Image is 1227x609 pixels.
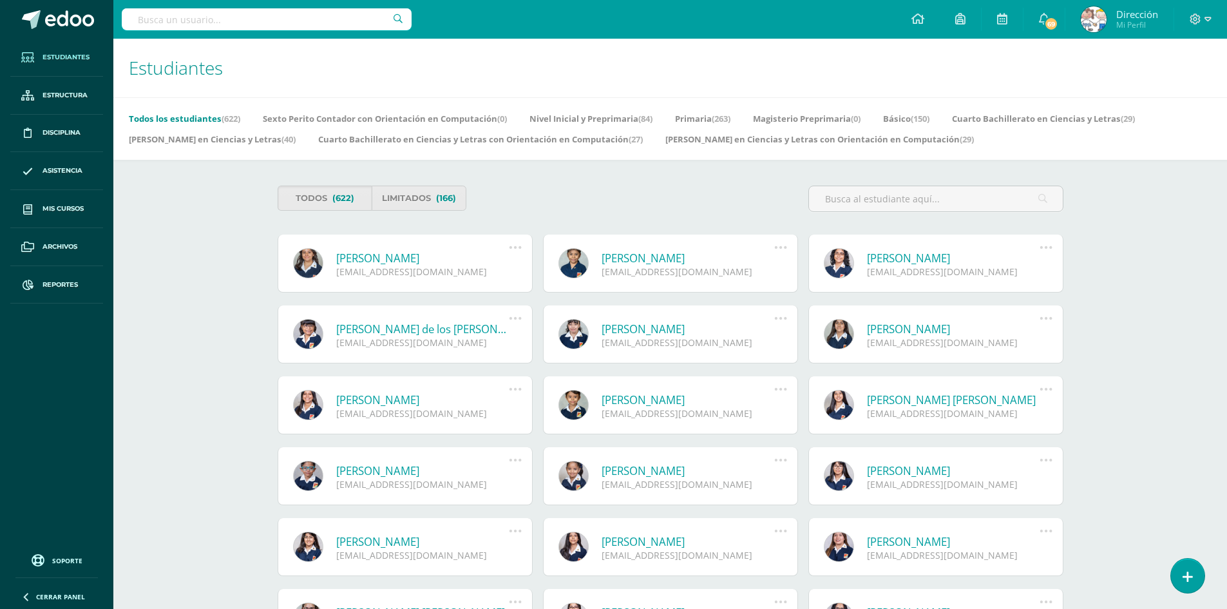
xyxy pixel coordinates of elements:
[122,8,412,30] input: Busca un usuario...
[529,108,652,129] a: Nivel Inicial y Preprimaria(84)
[665,129,974,150] a: [PERSON_NAME] en Ciencias y Letras con Orientación en Computación(29)
[43,166,82,176] span: Asistencia
[436,186,456,210] span: (166)
[497,113,507,124] span: (0)
[602,549,775,561] div: [EMAIL_ADDRESS][DOMAIN_NAME]
[867,407,1040,420] div: [EMAIL_ADDRESS][DOMAIN_NAME]
[372,186,466,211] a: Limitados(166)
[10,115,103,153] a: Disciplina
[10,190,103,228] a: Mis cursos
[867,478,1040,490] div: [EMAIL_ADDRESS][DOMAIN_NAME]
[602,266,775,278] div: [EMAIL_ADDRESS][DOMAIN_NAME]
[43,128,81,138] span: Disciplina
[1116,19,1158,30] span: Mi Perfil
[602,336,775,349] div: [EMAIL_ADDRESS][DOMAIN_NAME]
[318,129,643,150] a: Cuarto Bachillerato en Ciencias y Letras con Orientación en Computación(27)
[10,266,103,304] a: Reportes
[851,113,861,124] span: (0)
[809,186,1063,211] input: Busca al estudiante aquí...
[278,186,372,211] a: Todos(622)
[336,407,509,420] div: [EMAIL_ADDRESS][DOMAIN_NAME]
[43,52,90,63] span: Estudiantes
[602,407,775,420] div: [EMAIL_ADDRESS][DOMAIN_NAME]
[336,322,509,336] a: [PERSON_NAME] de los [PERSON_NAME]
[36,592,85,601] span: Cerrar panel
[336,392,509,407] a: [PERSON_NAME]
[1121,113,1135,124] span: (29)
[43,242,77,252] span: Archivos
[867,336,1040,349] div: [EMAIL_ADDRESS][DOMAIN_NAME]
[336,266,509,278] div: [EMAIL_ADDRESS][DOMAIN_NAME]
[883,108,929,129] a: Básico(150)
[960,133,974,145] span: (29)
[336,251,509,266] a: [PERSON_NAME]
[867,463,1040,478] a: [PERSON_NAME]
[336,463,509,478] a: [PERSON_NAME]
[222,113,240,124] span: (622)
[10,77,103,115] a: Estructura
[1044,17,1058,31] span: 69
[129,108,240,129] a: Todos los estudiantes(622)
[43,90,88,101] span: Estructura
[638,113,652,124] span: (84)
[336,478,509,490] div: [EMAIL_ADDRESS][DOMAIN_NAME]
[602,463,775,478] a: [PERSON_NAME]
[336,336,509,349] div: [EMAIL_ADDRESS][DOMAIN_NAME]
[52,556,82,565] span: Soporte
[129,129,296,150] a: [PERSON_NAME] en Ciencias y Letras(40)
[10,152,103,190] a: Asistencia
[15,551,98,568] a: Soporte
[43,204,84,214] span: Mis cursos
[602,534,775,549] a: [PERSON_NAME]
[281,133,296,145] span: (40)
[675,108,730,129] a: Primaria(263)
[867,322,1040,336] a: [PERSON_NAME]
[867,266,1040,278] div: [EMAIL_ADDRESS][DOMAIN_NAME]
[867,534,1040,549] a: [PERSON_NAME]
[602,392,775,407] a: [PERSON_NAME]
[867,392,1040,407] a: [PERSON_NAME] [PERSON_NAME]
[911,113,929,124] span: (150)
[867,549,1040,561] div: [EMAIL_ADDRESS][DOMAIN_NAME]
[10,39,103,77] a: Estudiantes
[263,108,507,129] a: Sexto Perito Contador con Orientación en Computación(0)
[10,228,103,266] a: Archivos
[867,251,1040,266] a: [PERSON_NAME]
[602,322,775,336] a: [PERSON_NAME]
[753,108,861,129] a: Magisterio Preprimaria(0)
[712,113,730,124] span: (263)
[1081,6,1107,32] img: b930019c8aa90c93567e6a8b9259f4f6.png
[1116,8,1158,21] span: Dirección
[336,534,509,549] a: [PERSON_NAME]
[629,133,643,145] span: (27)
[952,108,1135,129] a: Cuarto Bachillerato en Ciencias y Letras(29)
[602,251,775,266] a: [PERSON_NAME]
[332,186,354,210] span: (622)
[129,55,223,80] span: Estudiantes
[602,478,775,490] div: [EMAIL_ADDRESS][DOMAIN_NAME]
[336,549,509,561] div: [EMAIL_ADDRESS][DOMAIN_NAME]
[43,280,78,290] span: Reportes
